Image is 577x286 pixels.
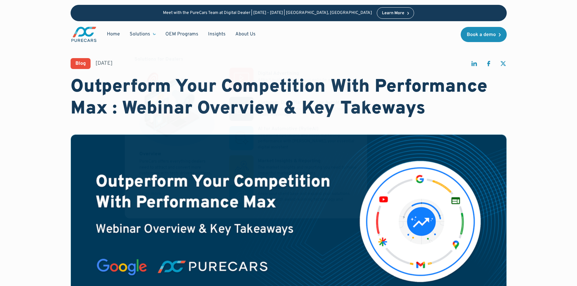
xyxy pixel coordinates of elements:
[75,61,86,66] div: Blog
[134,67,220,209] a: marketing illustration showing social media channels and campaignsOverviewPureCars offers everyth...
[95,60,113,67] div: [DATE]
[258,100,350,106] div: Customer Data Platform (The AutoMiner)
[461,27,507,42] a: Book a demo
[230,28,260,40] a: About Us
[485,60,492,70] a: share on facebook
[139,151,161,157] div: Overview
[139,192,161,196] div: Learn more
[125,46,367,219] nav: Solutions
[102,28,125,40] a: Home
[499,60,507,70] a: share on twitter
[229,126,357,150] a: AI for Automotive (RylieAI)Streamline operations and boost marketing performance with [PERSON_NAM...
[203,28,230,40] a: Insights
[258,106,357,118] p: All your customer data in one platform – clean, and ready to leverage
[229,184,357,209] a: For AgenciesGrow your client base and expand your solutions portfolio with award-winning technolo...
[258,165,357,176] p: The market insights and reporting you need to make impactful marketing decisions
[229,67,357,92] a: Digital AdvertisingAttract quality traffic to your website with market-leading digital advertising
[229,155,357,179] a: Market Insights & ReportingThe market insights and reporting you need to make impactful marketing...
[139,72,215,146] img: marketing illustration showing social media channels and campaigns
[71,26,97,43] img: purecars logo
[163,11,372,16] p: Meet with the PureCars Team at Digital Dealer | [DATE] - [DATE] | [GEOGRAPHIC_DATA], [GEOGRAPHIC_...
[258,158,320,165] div: Market Insights & Reporting
[229,97,357,121] a: Customer Data Platform (The AutoMiner)All your customer data in one platform – clean, and ready t...
[258,126,319,132] div: AI for Automotive (RylieAI)
[139,159,215,188] div: PureCars offers everything dealers need to attract and convert more customers with tech-driven so...
[258,77,357,89] p: Attract quality traffic to your website with market-leading digital advertising
[71,76,507,120] h1: Outperform Your Competition With Performance Max : Webinar Overview & Key Takeways
[467,32,496,37] div: Book a demo
[258,191,357,209] p: Grow your client base and expand your solutions portfolio with award-winning technology and service
[71,26,97,43] a: main
[258,184,286,191] div: For Agencies
[130,31,150,38] div: Solutions
[258,71,299,77] div: Digital Advertising
[125,28,161,40] div: Solutions
[382,11,404,15] div: Learn More
[470,60,478,70] a: share on linkedin
[258,133,357,150] p: Streamline operations and boost marketing performance with [PERSON_NAME], your essential digital ...
[134,56,183,63] div: Solutions for Dealers
[377,7,414,19] a: Learn More
[161,28,203,40] a: OEM Programs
